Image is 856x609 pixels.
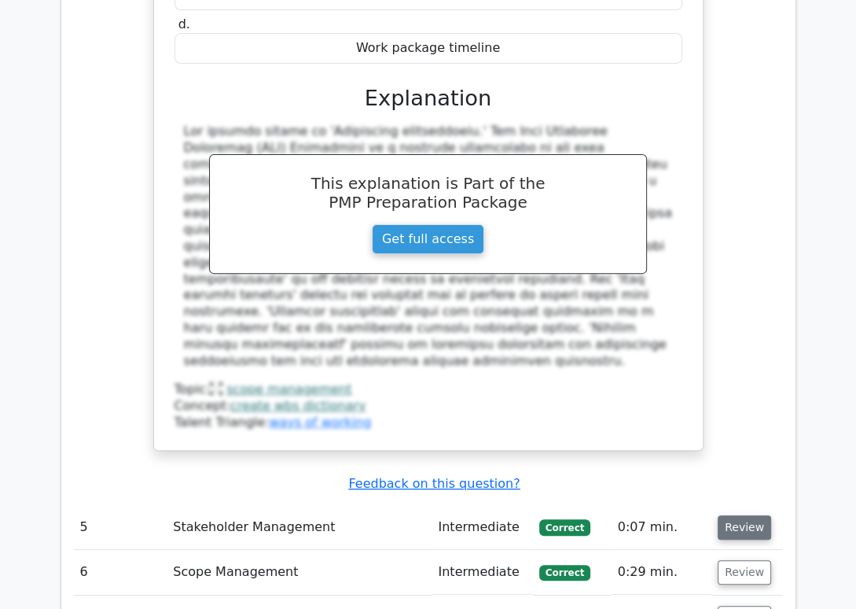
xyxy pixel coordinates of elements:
[74,550,167,595] td: 6
[269,415,371,430] a: ways of working
[432,550,532,595] td: Intermediate
[175,382,682,398] div: Topic:
[432,505,532,550] td: Intermediate
[348,476,520,491] a: Feedback on this question?
[175,33,682,64] div: Work package timeline
[178,17,190,31] span: d.
[167,505,432,550] td: Stakeholder Management
[539,565,590,581] span: Correct
[718,515,771,540] button: Review
[230,398,366,413] a: create wbs dictionary
[539,519,590,535] span: Correct
[167,550,432,595] td: Scope Management
[372,224,484,254] a: Get full access
[74,505,167,550] td: 5
[175,382,682,430] div: Talent Triangle:
[612,505,711,550] td: 0:07 min.
[175,398,682,415] div: Concept:
[226,382,351,397] a: scope management
[184,86,673,112] h3: Explanation
[718,560,771,585] button: Review
[612,550,711,595] td: 0:29 min.
[184,124,673,369] div: Lor ipsumdo sitame co 'Adipiscing elitseddoeiu.' Tem Inci Utlaboree Doloremag (ALI) Enimadmini ve...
